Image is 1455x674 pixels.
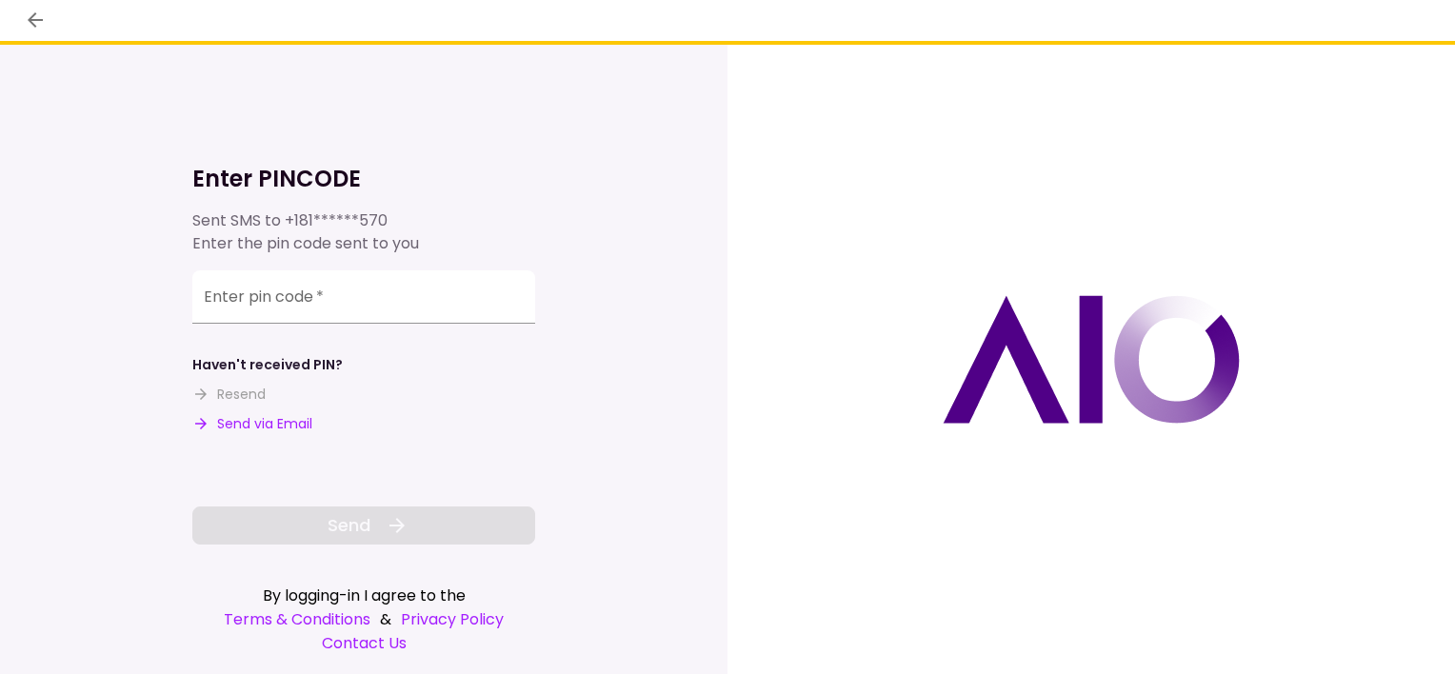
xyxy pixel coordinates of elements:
h1: Enter PINCODE [192,164,535,194]
div: & [192,607,535,631]
button: Send [192,506,535,545]
button: back [19,4,51,36]
button: Send via Email [192,414,312,434]
button: Resend [192,385,266,405]
div: Haven't received PIN? [192,355,343,375]
img: AIO logo [943,295,1240,424]
div: By logging-in I agree to the [192,584,535,607]
a: Contact Us [192,631,535,655]
a: Terms & Conditions [224,607,370,631]
span: Send [328,512,370,538]
a: Privacy Policy [401,607,504,631]
div: Sent SMS to Enter the pin code sent to you [192,209,535,255]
